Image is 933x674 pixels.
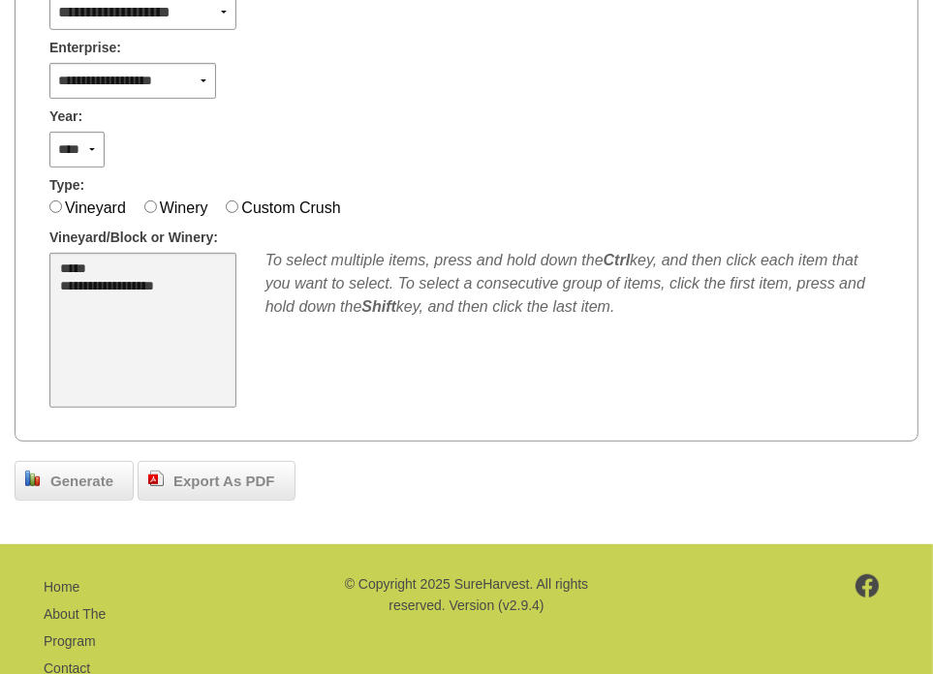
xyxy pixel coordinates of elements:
[49,175,84,196] span: Type:
[41,471,123,493] span: Generate
[855,574,880,597] img: footer-facebook.png
[25,471,41,486] img: chart_bar.png
[160,199,208,216] label: Winery
[65,199,126,216] label: Vineyard
[335,573,598,617] p: © Copyright 2025 SureHarvest. All rights reserved. Version (v2.9.4)
[49,228,218,248] span: Vineyard/Block or Winery:
[241,199,340,216] label: Custom Crush
[164,471,284,493] span: Export As PDF
[361,298,396,315] b: Shift
[148,471,164,486] img: doc_pdf.png
[604,252,631,268] b: Ctrl
[138,461,295,502] a: Export As PDF
[44,606,106,649] a: About The Program
[15,461,134,502] a: Generate
[49,38,121,58] span: Enterprise:
[265,249,884,319] div: To select multiple items, press and hold down the key, and then click each item that you want to ...
[49,107,82,127] span: Year:
[44,579,79,595] a: Home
